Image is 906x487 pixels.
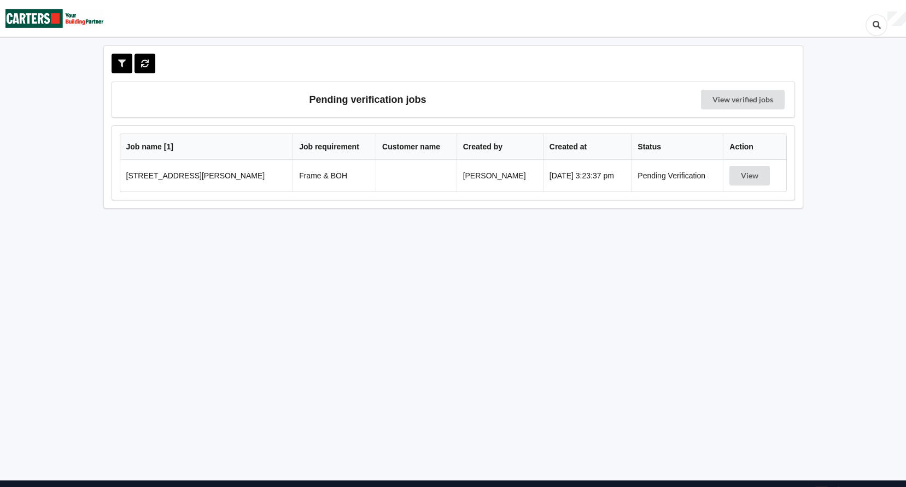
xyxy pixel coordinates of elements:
[120,160,293,192] td: [STREET_ADDRESS][PERSON_NAME]
[120,90,616,109] h3: Pending verification jobs
[729,171,772,180] a: View
[701,90,785,109] a: View verified jobs
[5,1,104,36] img: Carters
[120,134,293,160] th: Job name [ 1 ]
[729,166,770,185] button: View
[887,11,906,27] div: User Profile
[457,134,543,160] th: Created by
[631,134,723,160] th: Status
[631,160,723,192] td: Pending Verification
[293,134,376,160] th: Job requirement
[543,160,631,192] td: [DATE] 3:23:37 pm
[376,134,457,160] th: Customer name
[723,134,786,160] th: Action
[457,160,543,192] td: [PERSON_NAME]
[543,134,631,160] th: Created at
[293,160,376,192] td: Frame & BOH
